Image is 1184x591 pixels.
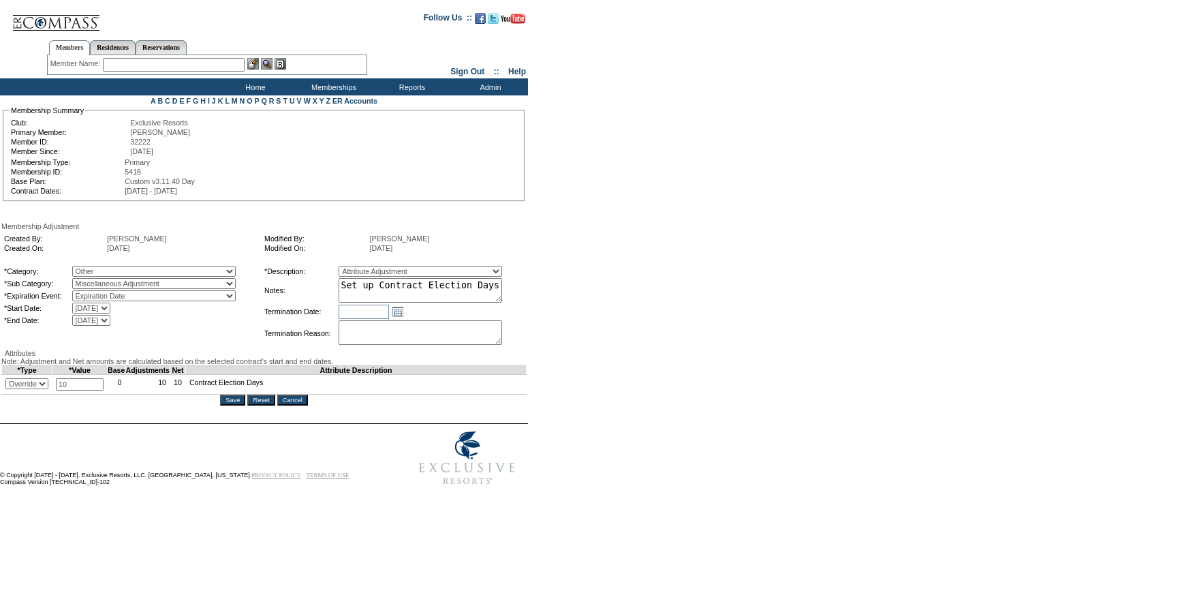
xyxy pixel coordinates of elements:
[130,138,151,146] span: 32222
[185,366,526,375] td: Attribute Description
[170,366,186,375] td: Net
[1,357,527,365] div: Note: Adjustment and Net amounts are calculated based on the selected contract's start and end da...
[107,234,167,243] span: [PERSON_NAME]
[406,424,528,492] img: Exclusive Resorts
[240,97,245,105] a: N
[247,395,275,406] input: Reset
[494,67,499,76] span: ::
[297,97,302,105] a: V
[1,222,527,230] div: Membership Adjustment
[200,97,206,105] a: H
[370,234,430,243] span: [PERSON_NAME]
[49,40,91,55] a: Members
[264,266,337,277] td: *Description:
[185,375,526,395] td: Contract Election Days
[11,128,129,136] td: Primary Member:
[264,234,369,243] td: Modified By:
[225,97,229,105] a: L
[261,58,272,70] img: View
[4,278,71,289] td: *Sub Category:
[475,13,486,24] img: Become our fan on Facebook
[4,290,71,301] td: *Expiration Event:
[215,78,293,95] td: Home
[125,375,170,395] td: 10
[232,97,238,105] a: M
[371,78,450,95] td: Reports
[277,395,308,406] input: Cancel
[264,278,337,303] td: Notes:
[107,244,130,252] span: [DATE]
[90,40,136,55] a: Residences
[488,13,499,24] img: Follow us on Twitter
[11,158,123,166] td: Membership Type:
[108,366,125,375] td: Base
[4,234,106,243] td: Created By:
[4,315,71,326] td: *End Date:
[208,97,210,105] a: I
[125,366,170,375] td: Adjustments
[130,147,153,155] span: [DATE]
[290,97,295,105] a: U
[193,97,198,105] a: G
[320,97,324,105] a: Y
[283,97,287,105] a: T
[293,78,371,95] td: Memberships
[218,97,223,105] a: K
[1,349,527,357] div: Attributes
[501,14,525,24] img: Subscribe to our YouTube Channel
[165,97,170,105] a: C
[11,138,129,146] td: Member ID:
[2,366,52,375] td: *Type
[304,97,311,105] a: W
[136,40,187,55] a: Reservations
[11,119,129,127] td: Club:
[261,97,266,105] a: Q
[269,97,275,105] a: R
[450,78,528,95] td: Admin
[52,366,108,375] td: *Value
[313,97,317,105] a: X
[212,97,216,105] a: J
[424,12,472,28] td: Follow Us ::
[251,472,301,479] a: PRIVACY POLICY
[4,266,71,277] td: *Category:
[125,187,177,195] span: [DATE] - [DATE]
[264,320,337,346] td: Termination Reason:
[186,97,191,105] a: F
[275,58,286,70] img: Reservations
[247,97,252,105] a: O
[501,17,525,25] a: Subscribe to our YouTube Channel
[10,106,85,115] legend: Membership Summary
[130,119,188,127] span: Exclusive Resorts
[276,97,281,105] a: S
[450,67,484,76] a: Sign Out
[339,278,502,303] textarea: Set up Contract Election Days
[125,177,194,185] span: Custom v3.11 40 Day
[179,97,184,105] a: E
[390,304,405,319] a: Open the calendar popup.
[11,147,129,155] td: Member Since:
[4,244,106,252] td: Created On:
[264,304,337,319] td: Termination Date:
[125,168,141,176] span: 5416
[151,97,155,105] a: A
[11,168,123,176] td: Membership ID:
[4,303,71,314] td: *Start Date:
[220,395,245,406] input: Save
[475,17,486,25] a: Become our fan on Facebook
[11,187,123,195] td: Contract Dates:
[172,97,178,105] a: D
[370,244,393,252] span: [DATE]
[12,3,100,31] img: Compass Home
[130,128,190,136] span: [PERSON_NAME]
[332,97,377,105] a: ER Accounts
[255,97,260,105] a: P
[307,472,349,479] a: TERMS OF USE
[170,375,186,395] td: 10
[125,158,150,166] span: Primary
[264,244,369,252] td: Modified On:
[157,97,163,105] a: B
[50,58,103,70] div: Member Name:
[488,17,499,25] a: Follow us on Twitter
[108,375,125,395] td: 0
